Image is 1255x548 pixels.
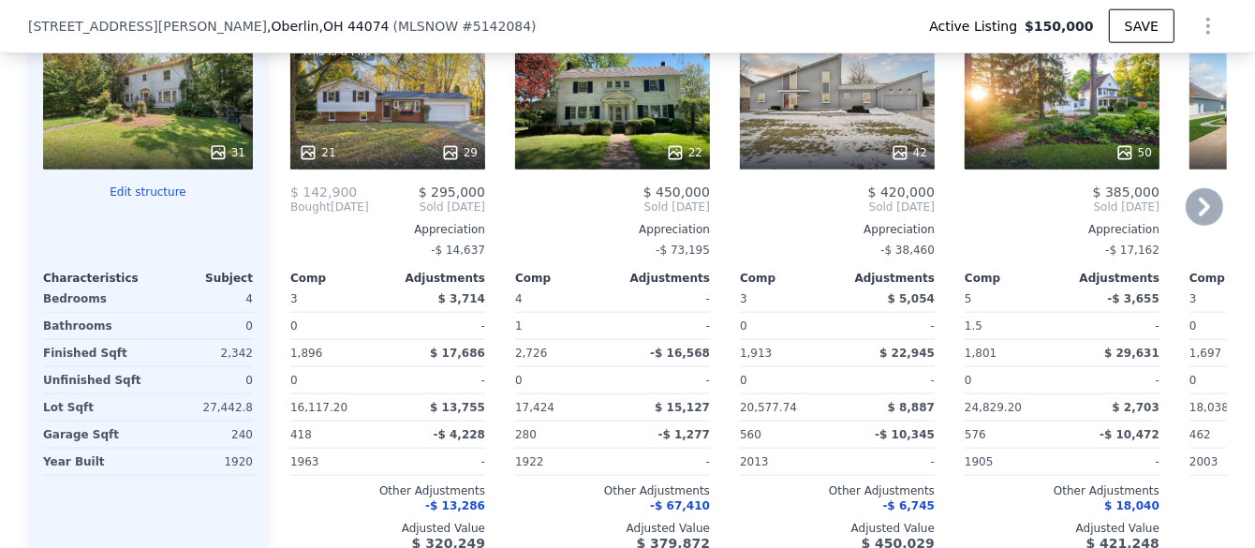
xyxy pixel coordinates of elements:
[740,347,772,360] span: 1,913
[515,483,710,498] div: Other Adjustments
[1100,428,1159,441] span: -$ 10,472
[740,401,797,414] span: 20,577.74
[965,483,1159,498] div: Other Adjustments
[965,222,1159,237] div: Appreciation
[965,347,997,360] span: 1,801
[1104,347,1159,360] span: $ 29,631
[515,200,710,215] span: Sold [DATE]
[965,449,1058,475] div: 1905
[965,292,972,305] span: 5
[1115,143,1152,162] div: 50
[43,271,148,286] div: Characteristics
[290,271,388,286] div: Comp
[290,222,485,237] div: Appreciation
[419,185,485,200] span: $ 295,000
[398,19,458,34] span: MLSNOW
[152,394,253,421] div: 27,442.8
[431,244,485,257] span: -$ 14,637
[441,143,478,162] div: 29
[434,428,485,441] span: -$ 4,228
[841,449,935,475] div: -
[1189,374,1197,387] span: 0
[740,292,747,305] span: 3
[425,499,485,512] span: -$ 13,286
[1113,401,1159,414] span: $ 2,703
[290,449,384,475] div: 1963
[393,17,537,36] div: ( )
[515,271,613,286] div: Comp
[388,271,485,286] div: Adjustments
[656,244,710,257] span: -$ 73,195
[515,374,523,387] span: 0
[43,340,144,366] div: Finished Sqft
[515,222,710,237] div: Appreciation
[643,185,710,200] span: $ 450,000
[515,347,547,360] span: 2,726
[965,200,1159,215] span: Sold [DATE]
[515,401,554,414] span: 17,424
[1189,401,1247,414] span: 18,038.20
[616,449,710,475] div: -
[430,347,485,360] span: $ 17,686
[369,200,485,215] span: Sold [DATE]
[841,313,935,339] div: -
[655,401,710,414] span: $ 15,127
[616,313,710,339] div: -
[1066,449,1159,475] div: -
[740,271,837,286] div: Comp
[299,143,335,162] div: 21
[1189,347,1221,360] span: 1,697
[290,313,384,339] div: 0
[740,449,834,475] div: 2013
[391,367,485,393] div: -
[740,483,935,498] div: Other Adjustments
[290,347,322,360] span: 1,896
[965,374,972,387] span: 0
[290,185,357,200] span: $ 142,900
[1189,428,1211,441] span: 462
[740,200,935,215] span: Sold [DATE]
[515,313,609,339] div: 1
[290,292,298,305] span: 3
[28,17,267,36] span: [STREET_ADDRESS][PERSON_NAME]
[209,143,245,162] div: 31
[290,374,298,387] span: 0
[1025,17,1094,36] span: $150,000
[152,367,253,393] div: 0
[888,292,935,305] span: $ 5,054
[841,367,935,393] div: -
[891,143,927,162] div: 42
[837,271,935,286] div: Adjustments
[965,271,1062,286] div: Comp
[1189,7,1227,45] button: Show Options
[43,313,144,339] div: Bathrooms
[43,449,144,475] div: Year Built
[929,17,1025,36] span: Active Listing
[650,499,710,512] span: -$ 67,410
[965,313,1058,339] div: 1.5
[391,313,485,339] div: -
[290,428,312,441] span: 418
[515,449,609,475] div: 1922
[152,340,253,366] div: 2,342
[43,286,144,312] div: Bedrooms
[616,367,710,393] div: -
[650,347,710,360] span: -$ 16,568
[740,313,834,339] div: 0
[1105,244,1159,257] span: -$ 17,162
[515,521,710,536] div: Adjusted Value
[43,367,144,393] div: Unfinished Sqft
[616,286,710,312] div: -
[965,428,986,441] span: 576
[740,222,935,237] div: Appreciation
[740,374,747,387] span: 0
[965,521,1159,536] div: Adjusted Value
[888,401,935,414] span: $ 8,887
[1066,367,1159,393] div: -
[666,143,702,162] div: 22
[515,292,523,305] span: 4
[1062,271,1159,286] div: Adjustments
[879,347,935,360] span: $ 22,945
[965,401,1022,414] span: 24,829.20
[875,428,935,441] span: -$ 10,345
